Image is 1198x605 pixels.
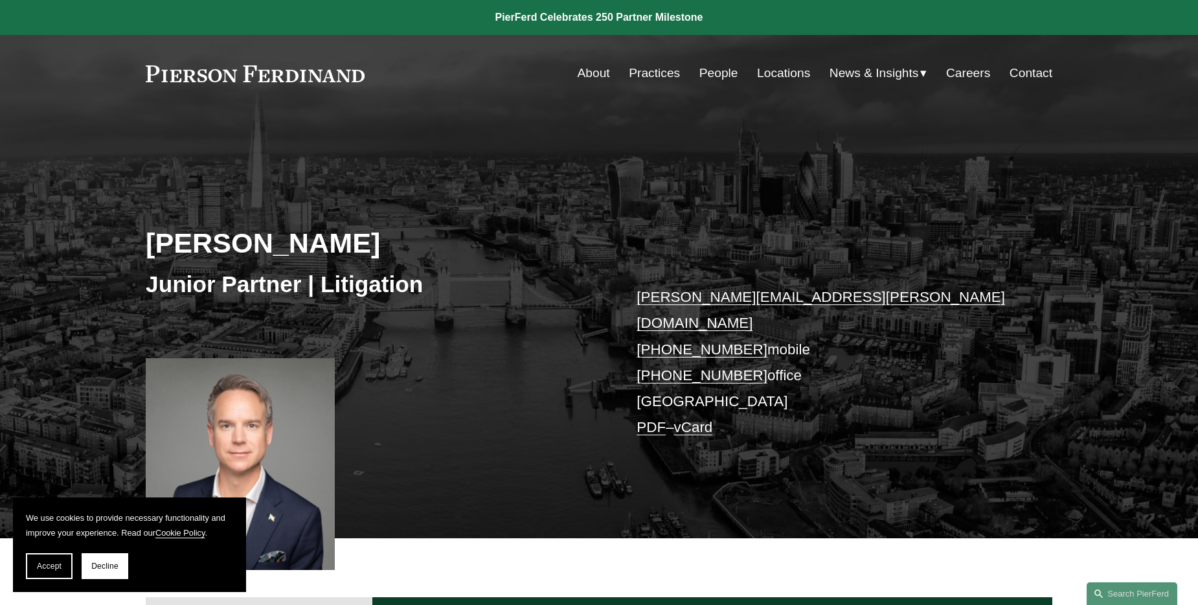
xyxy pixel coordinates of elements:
[637,419,666,435] a: PDF
[1087,582,1177,605] a: Search this site
[13,497,246,592] section: Cookie banner
[637,284,1014,441] p: mobile office [GEOGRAPHIC_DATA] –
[26,553,73,579] button: Accept
[1010,61,1052,86] a: Contact
[629,61,680,86] a: Practices
[637,341,767,358] a: [PHONE_NUMBER]
[37,562,62,571] span: Accept
[146,270,599,299] h3: Junior Partner | Litigation
[146,226,599,260] h2: [PERSON_NAME]
[674,419,713,435] a: vCard
[578,61,610,86] a: About
[830,61,927,86] a: folder dropdown
[26,510,233,540] p: We use cookies to provide necessary functionality and improve your experience. Read our .
[946,61,990,86] a: Careers
[757,61,810,86] a: Locations
[637,289,1005,331] a: [PERSON_NAME][EMAIL_ADDRESS][PERSON_NAME][DOMAIN_NAME]
[82,553,128,579] button: Decline
[155,528,205,538] a: Cookie Policy
[637,367,767,383] a: [PHONE_NUMBER]
[830,62,919,85] span: News & Insights
[91,562,119,571] span: Decline
[699,61,738,86] a: People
